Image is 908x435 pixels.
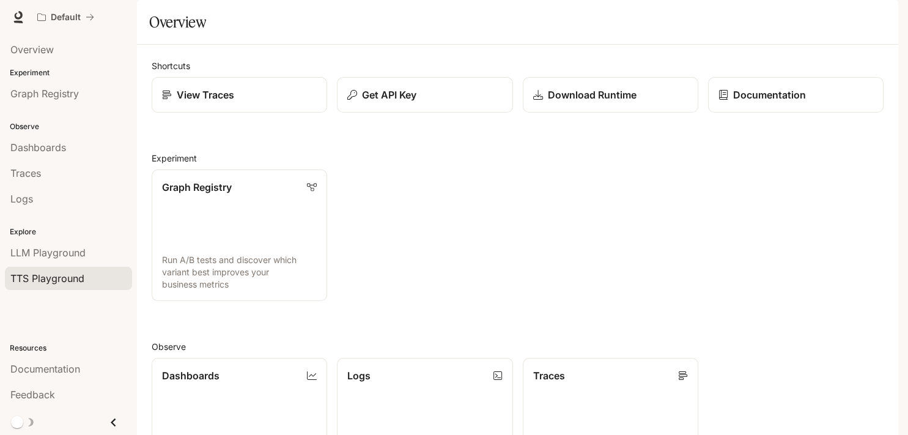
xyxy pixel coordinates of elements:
[152,59,884,72] h2: Shortcuts
[162,254,317,291] p: Run A/B tests and discover which variant best improves your business metrics
[152,152,884,165] h2: Experiment
[152,340,884,353] h2: Observe
[149,10,206,34] h1: Overview
[733,87,806,102] p: Documentation
[152,169,327,301] a: Graph RegistryRun A/B tests and discover which variant best improves your business metrics
[347,368,371,383] p: Logs
[523,77,698,113] a: Download Runtime
[162,368,220,383] p: Dashboards
[152,77,327,113] a: View Traces
[51,12,81,23] p: Default
[32,5,100,29] button: All workspaces
[533,368,565,383] p: Traces
[337,77,512,113] button: Get API Key
[548,87,637,102] p: Download Runtime
[708,77,884,113] a: Documentation
[162,180,232,195] p: Graph Registry
[177,87,234,102] p: View Traces
[362,87,416,102] p: Get API Key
